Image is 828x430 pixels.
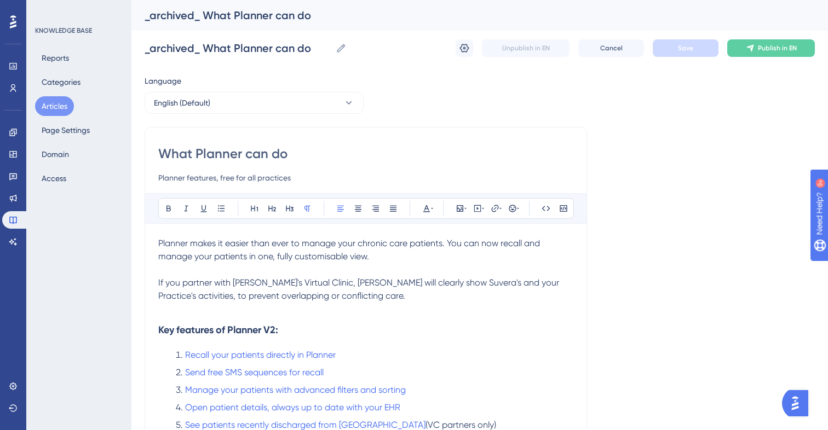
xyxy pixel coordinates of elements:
span: Need Help? [26,3,68,16]
button: English (Default) [145,92,364,114]
a: Send free SMS sequences for recall [185,367,324,377]
span: Publish in EN [758,44,797,53]
button: Categories [35,72,87,92]
a: See patients recently discharged from [GEOGRAPHIC_DATA] [185,420,426,430]
span: English (Default) [154,96,210,109]
span: If you partner with [PERSON_NAME]'s Virtual Clinic, [PERSON_NAME] will clearly show Suvera's and ... [158,277,561,301]
span: Cancel [600,44,623,53]
a: Recall your patients directly in Planner [185,350,336,360]
span: Language [145,74,181,88]
input: Article Description [158,171,573,184]
span: (VC partners only) [426,420,496,430]
input: Article Name [145,40,331,56]
button: Publish in EN [727,39,815,57]
button: Access [35,168,73,188]
div: _archived_ What Planner can do [145,8,787,23]
button: Cancel [578,39,644,57]
iframe: UserGuiding AI Assistant Launcher [782,387,815,420]
button: Unpublish in EN [482,39,570,57]
strong: Key features of Planner V2: [158,324,278,336]
button: Reports [35,48,76,68]
div: KNOWLEDGE BASE [35,26,92,35]
span: Save [678,44,693,53]
div: 9+ [74,5,81,14]
button: Save [653,39,718,57]
span: Unpublish in EN [502,44,550,53]
a: Open patient details, always up to date with your EHR [185,402,400,412]
button: Page Settings [35,120,96,140]
a: Manage your patients with advanced filters and sorting [185,385,406,395]
button: Articles [35,96,74,116]
span: Planner makes it easier than ever to manage your chronic care patients. You can now recall and ma... [158,238,542,262]
input: Article Title [158,145,573,162]
button: Domain [35,144,76,164]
